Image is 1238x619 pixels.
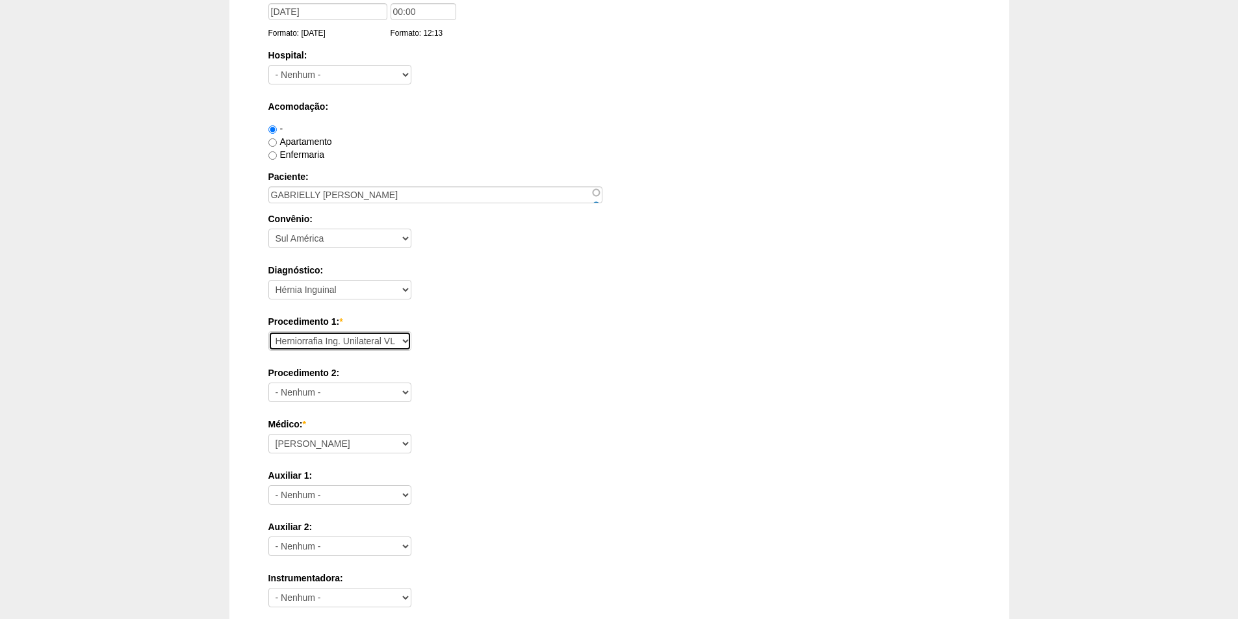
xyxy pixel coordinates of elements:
[268,520,970,533] label: Auxiliar 2:
[268,170,970,183] label: Paciente:
[302,419,305,429] span: Este campo é obrigatório.
[268,264,970,277] label: Diagnóstico:
[268,418,970,431] label: Médico:
[391,27,459,40] div: Formato: 12:13
[268,315,970,328] label: Procedimento 1:
[268,27,391,40] div: Formato: [DATE]
[268,469,970,482] label: Auxiliar 1:
[268,49,970,62] label: Hospital:
[339,316,342,327] span: Este campo é obrigatório.
[268,100,970,113] label: Acomodação:
[268,572,970,585] label: Instrumentadora:
[268,123,283,134] label: -
[268,138,277,147] input: Apartamento
[268,366,970,379] label: Procedimento 2:
[268,151,277,160] input: Enfermaria
[268,136,332,147] label: Apartamento
[268,125,277,134] input: -
[268,149,324,160] label: Enfermaria
[268,212,970,225] label: Convênio:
